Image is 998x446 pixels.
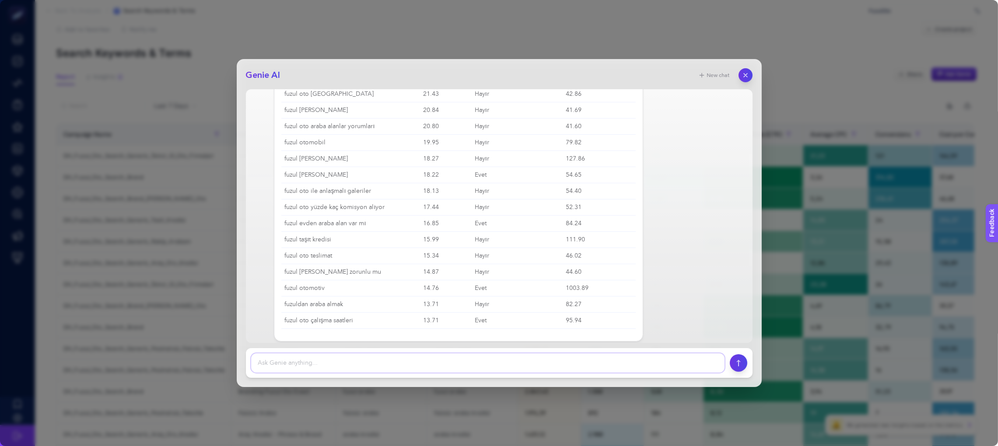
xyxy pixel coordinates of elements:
td: 41.69 [562,102,636,118]
td: Hayır [471,135,562,151]
td: 17.44 [420,199,471,216]
td: Evet [471,167,562,183]
td: 20.84 [420,102,471,118]
td: 82.27 [562,296,636,313]
td: 46.02 [562,248,636,264]
td: fuzul [PERSON_NAME] zorunlu mu [281,264,420,280]
td: 95.94 [562,313,636,329]
td: Hayır [471,232,562,248]
button: New chat [693,69,735,81]
td: fuzul oto ile anlaşmalı galeriler [281,183,420,199]
td: Evet [471,216,562,232]
td: fuzul oto araba alanlar yorumları [281,118,420,135]
td: fuzul oto teslimat [281,248,420,264]
td: fuzul oto çalışma saatleri [281,313,420,329]
td: Hayır [471,151,562,167]
td: 16.85 [420,216,471,232]
td: 20.80 [420,118,471,135]
td: 54.65 [562,167,636,183]
td: 41.60 [562,118,636,135]
td: 111.90 [562,232,636,248]
td: 18.27 [420,151,471,167]
td: fuzul [PERSON_NAME] [281,102,420,118]
td: Hayır [471,296,562,313]
td: Hayır [471,248,562,264]
td: 15.34 [420,248,471,264]
td: Hayır [471,264,562,280]
td: 84.24 [562,216,636,232]
td: fuzul [PERSON_NAME] [281,151,420,167]
td: Evet [471,280,562,296]
td: Hayır [471,86,562,102]
td: 42.86 [562,86,636,102]
span: Feedback [5,3,33,10]
h2: Genie AI [246,69,280,81]
td: fuzul otomobil [281,135,420,151]
td: fuzul oto yüzde kaç komisyon alıyor [281,199,420,216]
td: Hayır [471,183,562,199]
td: 13.71 [420,296,471,313]
td: 18.22 [420,167,471,183]
td: fuzuldan araba almak [281,296,420,313]
td: fuzul taşıt kredisi [281,232,420,248]
td: 18.13 [420,183,471,199]
td: 14.76 [420,280,471,296]
td: 14.87 [420,264,471,280]
td: fuzul [PERSON_NAME] [281,167,420,183]
td: Hayır [471,102,562,118]
td: 44.60 [562,264,636,280]
td: 54.40 [562,183,636,199]
td: Hayır [471,199,562,216]
td: 13.71 [420,313,471,329]
td: 19.95 [420,135,471,151]
td: Evet [471,313,562,329]
td: 52.31 [562,199,636,216]
td: 15.99 [420,232,471,248]
td: 79.82 [562,135,636,151]
td: fuzul otomotiv [281,280,420,296]
td: fuzul evden araba alan var mı [281,216,420,232]
td: fuzul oto [GEOGRAPHIC_DATA] [281,86,420,102]
td: 127.86 [562,151,636,167]
td: 1003.89 [562,280,636,296]
td: Hayır [471,118,562,135]
td: 21.43 [420,86,471,102]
